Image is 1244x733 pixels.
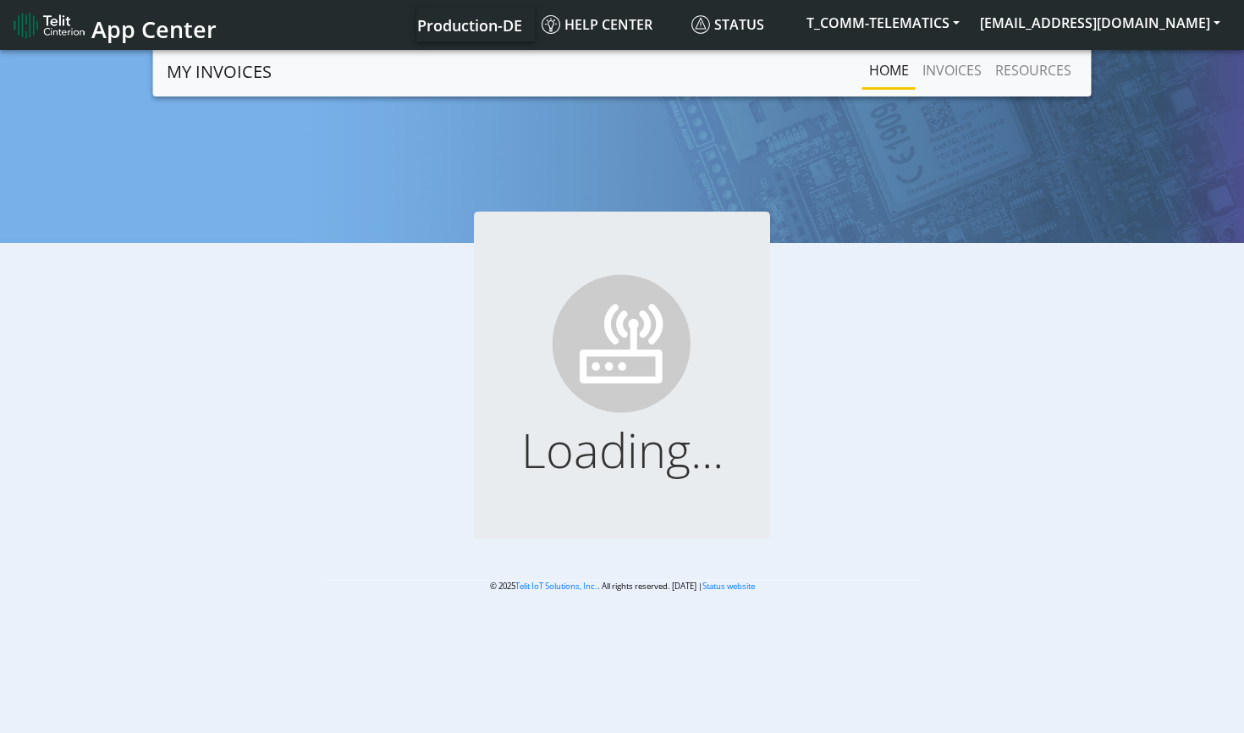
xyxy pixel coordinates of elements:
a: App Center [14,7,214,43]
p: © 2025 . All rights reserved. [DATE] | [324,580,921,592]
button: T_COMM-TELEMATICS [796,8,970,38]
a: Status website [702,581,755,592]
img: knowledge.svg [542,15,560,34]
a: INVOICES [916,53,988,87]
a: Home [862,53,916,87]
span: Production-DE [417,15,522,36]
a: Your current platform instance [416,8,521,41]
span: App Center [91,14,217,45]
a: Status [685,8,796,41]
h1: Loading... [501,422,743,478]
span: Status [691,15,764,34]
button: [EMAIL_ADDRESS][DOMAIN_NAME] [970,8,1230,38]
img: status.svg [691,15,710,34]
img: ... [544,266,700,422]
a: RESOURCES [988,53,1078,87]
a: Help center [535,8,685,41]
span: Help center [542,15,652,34]
a: MY INVOICES [167,55,272,89]
a: Telit IoT Solutions, Inc. [515,581,597,592]
img: logo-telit-cinterion-gw-new.png [14,12,85,39]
